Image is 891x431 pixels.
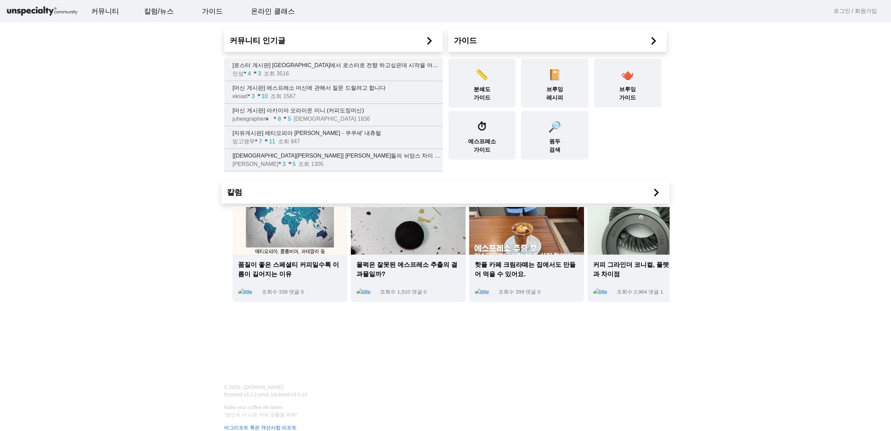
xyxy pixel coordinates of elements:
span: [DEMOGRAPHIC_DATA] 1836 [294,116,373,122]
div: 브루잉 레시피 [521,59,588,107]
mat-icon: chat_bubble [254,71,258,75]
a: 로그인 / 회원가입 [834,7,877,15]
span: 조회수 338 댓글 0 [262,289,304,295]
a: [자유게시판] 에티오피아 [PERSON_NAME] - 쿠쿠세' 내츄럴망고앵무711조회 947 [224,126,443,149]
span: 5 [293,161,299,167]
span: 🫖 [621,69,634,80]
span: ⏱ [477,121,487,133]
span: 3 [258,71,264,77]
img: title [475,288,489,296]
p: [머신 게시판] 에스프레소 머신에 관해서 질문 드릴려고 합니다 [232,84,443,92]
span: 조회수 2,964 댓글 1 [617,289,663,295]
img: title image [351,207,466,255]
a: 핫플 카페 크림라떼는 집에서도 만들어 먹을 수 있어요.title조회수 399 댓글 0 [469,226,584,302]
span: eksad [232,93,247,99]
div: 분쇄도 가이드 [448,59,515,107]
mat-icon: chevron_right [421,33,437,49]
img: title [593,288,607,296]
a: 가이드 [196,2,228,21]
span: 핫플 카페 크림라떼는 집에서도 만들어 먹을 수 있어요. [475,260,578,279]
a: 가이드 [454,35,661,46]
span: 4 [248,71,254,77]
a: [로스터 게시판] [GEOGRAPHIC_DATA]에서 로스터로 전향 하고싶은데 시작을 어떻게 해야할지 모르겠습니다..민성43조회 3516 [224,58,443,81]
mat-icon: favorite [244,71,248,75]
a: ⏱에스프레소가이드 [445,111,518,160]
div: 브루잉 가이드 [594,59,661,107]
span: 망고앵무 [232,138,255,144]
span: 민성 [232,71,244,77]
img: title [238,288,252,296]
mat-icon: chat_bubble [265,139,269,143]
span: 7 [259,138,265,144]
mat-icon: favorite [247,94,252,98]
span: 조회 1305 [298,161,326,167]
a: 🫖브루잉가이드 [591,59,664,107]
span: 11 [269,138,278,144]
div: 에스프레소 가이드 [448,111,515,160]
span: 품질이 좋은 스페셜티 커피일수록 이름이 길어지는 이유 [238,260,342,279]
span: 📔 [548,69,561,80]
div: 원두 검색 [521,111,588,160]
mat-icon: chevron_right [648,185,664,200]
a: 칼럼/뉴스 [139,2,180,21]
a: 커뮤니티 인기글 [230,35,437,46]
mat-icon: chevron_right [646,33,661,49]
mat-icon: chat_bubble [258,94,262,98]
img: title image [232,207,347,255]
span: 조회 1567 [270,93,298,99]
mat-icon: chat_bubble [289,162,293,166]
span: 3 [252,93,258,99]
span: 5 [288,116,294,122]
a: [머신 게시판] 에스프레소 머신에 관해서 질문 드릴려고 합니다eksad310조회 1567 [224,81,443,103]
mat-icon: favorite [278,162,283,166]
p: [[DEMOGRAPHIC_DATA][PERSON_NAME]] [PERSON_NAME]들의 뉘앙스 차이 궁금점 [232,152,443,160]
img: title [356,288,371,296]
img: title image [588,207,702,255]
a: [[DEMOGRAPHIC_DATA][PERSON_NAME]] [PERSON_NAME]들의 뉘앙스 차이 궁금점[PERSON_NAME]35조회 1305 [224,149,443,171]
mat-icon: chat_bubble [284,117,288,121]
span: 물퍽은 잘못된 에스프레소 추출의 결과물일까? [356,260,460,279]
p: [머신 게시판] 아카이아 오라이온 미니 (커피도징머신) [232,106,443,115]
span: [PERSON_NAME] [232,161,278,167]
p: Make your coffee life better “당신의 더 나은 커피 생활을 위해” [220,404,663,418]
p: © 2023 - [DOMAIN_NAME] frontend-v3.1.2-prod, backend-v3.0.14 [220,384,441,398]
mat-icon: favorite [255,139,259,143]
span: 3 [283,161,289,167]
a: 품질이 좋은 스페셜티 커피일수록 이름이 길어지는 이유title조회수 338 댓글 0 [232,226,347,302]
a: 📏분쇄도가이드 [445,59,518,107]
a: 📔브루잉레시피 [518,59,591,107]
a: 칼럼 [227,186,664,198]
span: 🔎 [548,121,561,133]
mat-icon: favorite [274,117,278,121]
p: [로스터 게시판] [GEOGRAPHIC_DATA]에서 로스터로 전향 하고싶은데 시작을 어떻게 해야할지 모르겠습니다.. [232,61,443,70]
a: 온라인 클래스 [245,2,300,21]
span: 10 [262,93,271,99]
a: 물퍽은 잘못된 에스프레소 추출의 결과물일까?title조회수 1,510 댓글 0 [351,226,466,302]
p: [자유게시판] 에티오피아 [PERSON_NAME] - 쿠쿠세' 내츄럴 [232,129,443,137]
a: 🔎원두검색 [518,111,591,160]
span: 조회 3516 [264,71,292,77]
span: 조회수 399 댓글 0 [498,289,541,295]
span: 커피 그라인더 코니컬, 플랫버의 특징과 차이점 [593,260,697,279]
a: [머신 게시판] 아카이아 오라이온 미니 (커피도징머신)juheegrapher85[DEMOGRAPHIC_DATA] 1836 [224,104,443,126]
img: logo [6,5,79,17]
span: juheegrapher [232,116,274,122]
a: 커뮤니티 [86,2,125,21]
span: 📏 [475,69,488,80]
span: 조회 947 [278,138,303,144]
a: 커피 그라인더 코니컬, 플랫버의 특징과 차이점title조회수 2,964 댓글 1 [588,226,702,302]
span: 조회수 1,510 댓글 0 [380,289,426,295]
mat-icon: check_circle [265,117,274,121]
span: 8 [278,116,284,122]
img: title image [469,207,584,255]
